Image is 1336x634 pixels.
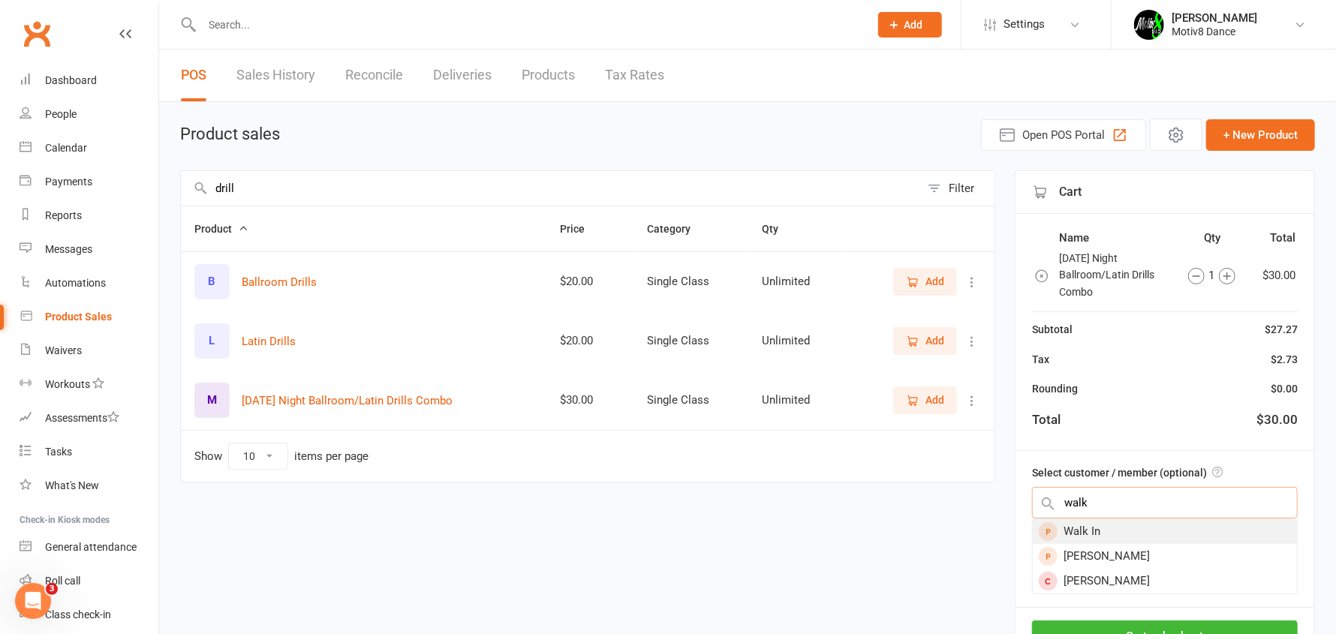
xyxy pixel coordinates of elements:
button: Add [878,12,942,38]
input: Search products by name, or scan product code [181,171,920,206]
span: Price [560,223,601,235]
a: What's New [20,469,158,503]
a: Messages [20,233,158,266]
div: Assessments [45,412,119,424]
button: Add [893,268,957,295]
button: Add [893,327,957,354]
span: Product [194,223,248,235]
div: Unlimited [762,394,831,407]
div: Class check-in [45,608,111,620]
div: $20.00 [560,335,621,347]
a: Reports [20,199,158,233]
iframe: Intercom live chat [15,583,51,619]
input: Search... [197,14,859,35]
div: Walk In [1033,519,1297,544]
div: People [45,108,77,120]
a: POS [181,50,206,101]
div: Set product image [194,323,230,359]
button: Qty [762,220,795,238]
div: Messages [45,243,92,255]
td: $30.00 [1253,249,1296,301]
span: 3 [46,583,58,595]
div: $20.00 [560,275,621,288]
span: Category [647,223,707,235]
div: Filter [949,179,974,197]
input: Search by name or scan member number [1032,487,1298,518]
div: Single Class [647,335,734,347]
a: Waivers [20,334,158,368]
a: Tasks [20,435,158,469]
button: + New Product [1206,119,1315,151]
a: Clubworx [18,15,56,53]
a: Reconcile [345,50,403,101]
div: Calendar [45,142,87,154]
a: General attendance kiosk mode [20,530,158,564]
button: Ballroom Drills [242,273,317,291]
th: Qty [1175,228,1251,248]
div: Automations [45,277,106,289]
div: Set product image [194,264,230,299]
a: Dashboard [20,64,158,98]
a: Payments [20,165,158,199]
a: Product Sales [20,300,158,334]
th: Total [1253,228,1296,248]
div: Cart [1016,171,1314,214]
div: Set product image [194,383,230,418]
button: Product [194,220,248,238]
span: Qty [762,223,795,235]
span: Add [904,19,923,31]
th: Name [1059,228,1173,248]
a: Tax Rates [605,50,664,101]
div: [PERSON_NAME] [1033,544,1297,569]
a: People [20,98,158,131]
div: Rounding [1032,380,1078,397]
td: [DATE] Night Ballroom/Latin Drills Combo [1059,249,1173,301]
button: Category [647,220,707,238]
a: Products [522,50,575,101]
div: [PERSON_NAME] [1033,569,1297,593]
span: Add [925,332,944,349]
div: Single Class [647,275,734,288]
div: Single Class [647,394,734,407]
img: thumb_image1679272194.png [1134,10,1164,40]
div: Unlimited [762,335,831,347]
span: Open POS Portal [1022,126,1105,144]
div: [PERSON_NAME] [1172,11,1257,25]
div: General attendance [45,541,137,553]
div: What's New [45,479,99,491]
a: Automations [20,266,158,300]
label: Select customer / member (optional) [1032,464,1223,481]
div: $30.00 [560,394,621,407]
a: Class kiosk mode [20,598,158,632]
h1: Product sales [180,125,280,143]
div: Product Sales [45,311,112,323]
div: 1 [1175,266,1248,284]
div: Workouts [45,378,90,390]
button: Price [560,220,601,238]
div: $0.00 [1271,380,1298,397]
div: Roll call [45,575,80,587]
div: Waivers [45,344,82,356]
div: Total [1032,410,1061,430]
button: Open POS Portal [981,119,1146,151]
span: Add [925,392,944,408]
div: items per page [294,450,369,463]
a: Workouts [20,368,158,401]
button: [DATE] Night Ballroom/Latin Drills Combo [242,392,453,410]
div: Dashboard [45,74,97,86]
div: Payments [45,176,92,188]
div: $30.00 [1256,410,1298,430]
a: Sales History [236,50,315,101]
div: $27.27 [1265,321,1298,338]
button: Latin Drills [242,332,296,350]
span: Add [925,273,944,290]
button: Add [893,386,957,413]
a: Assessments [20,401,158,435]
div: Tasks [45,446,72,458]
a: Roll call [20,564,158,598]
a: Deliveries [433,50,492,101]
div: Motiv8 Dance [1172,25,1257,38]
span: Settings [1004,8,1045,41]
div: Subtotal [1032,321,1073,338]
div: $2.73 [1271,351,1298,368]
